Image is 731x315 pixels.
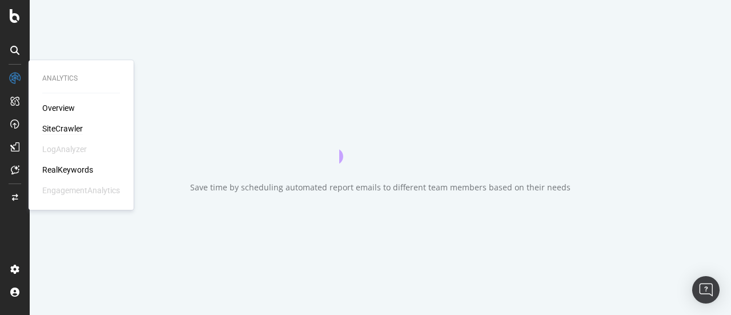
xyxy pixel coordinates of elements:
a: Overview [42,102,75,114]
div: Analytics [42,74,120,83]
div: Open Intercom Messenger [692,276,720,304]
div: LogAnalyzer [42,143,87,155]
div: Save time by scheduling automated report emails to different team members based on their needs [190,182,571,193]
a: SiteCrawler [42,123,83,134]
a: RealKeywords [42,164,93,176]
div: animation [339,122,421,164]
div: EngagementAnalytics [42,185,120,196]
